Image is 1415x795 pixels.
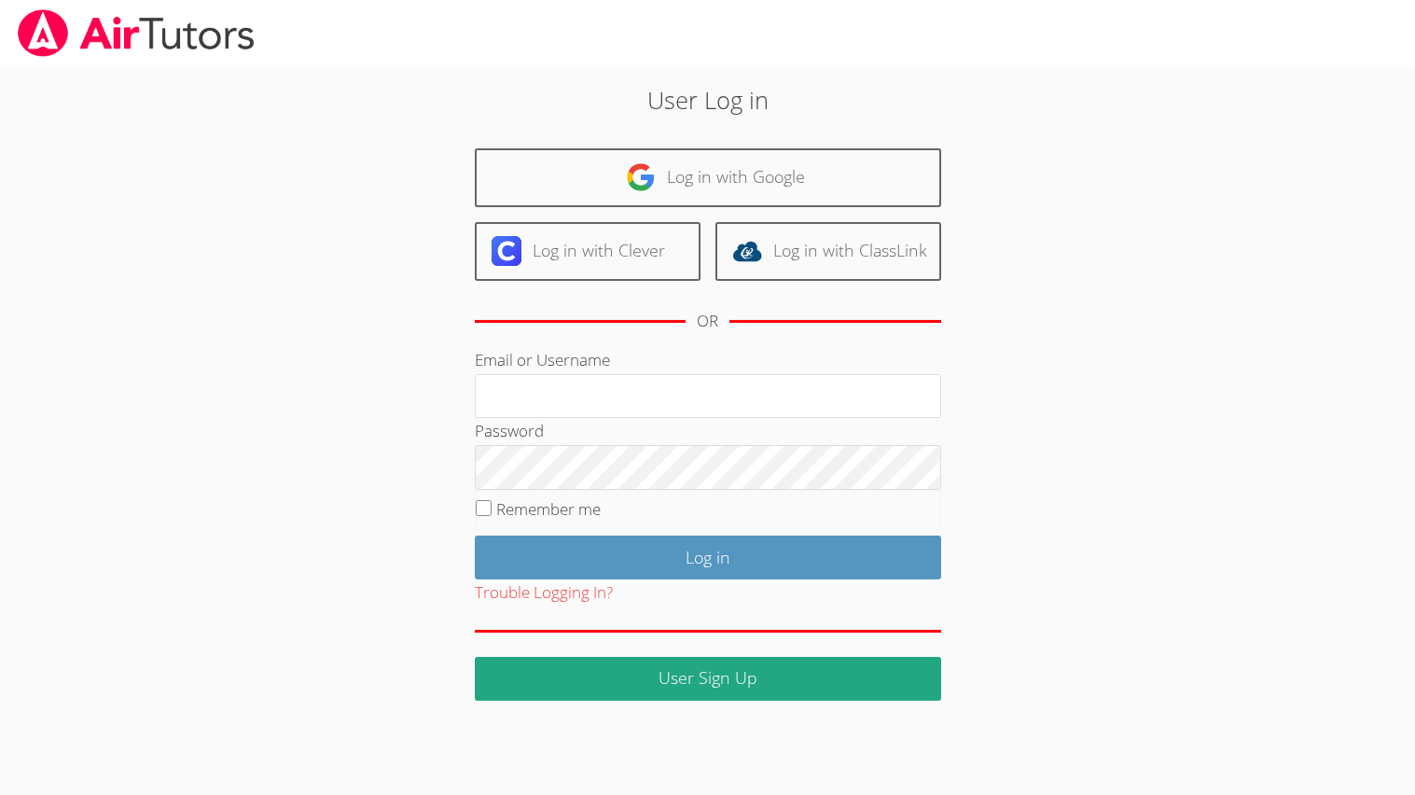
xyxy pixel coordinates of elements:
a: Log in with ClassLink [715,222,941,281]
img: classlink-logo-d6bb404cc1216ec64c9a2012d9dc4662098be43eaf13dc465df04b49fa7ab582.svg [732,236,762,266]
h2: User Log in [326,82,1089,118]
label: Remember me [496,498,601,520]
img: clever-logo-6eab21bc6e7a338710f1a6ff85c0baf02591cd810cc4098c63d3a4b26e2feb20.svg [492,236,521,266]
button: Trouble Logging In? [475,579,613,607]
a: Log in with Google [475,148,941,207]
img: google-logo-50288ca7cdecda66e5e0955fdab243c47b7ad437acaf1139b6f446037453330a.svg [626,162,656,192]
label: Email or Username [475,349,610,370]
a: Log in with Clever [475,222,701,281]
img: airtutors_banner-c4298cdbf04f3fff15de1276eac7730deb9818008684d7c2e4769d2f7ddbe033.png [16,9,257,57]
label: Password [475,420,544,441]
div: OR [697,308,718,335]
input: Log in [475,536,941,579]
a: User Sign Up [475,657,941,701]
